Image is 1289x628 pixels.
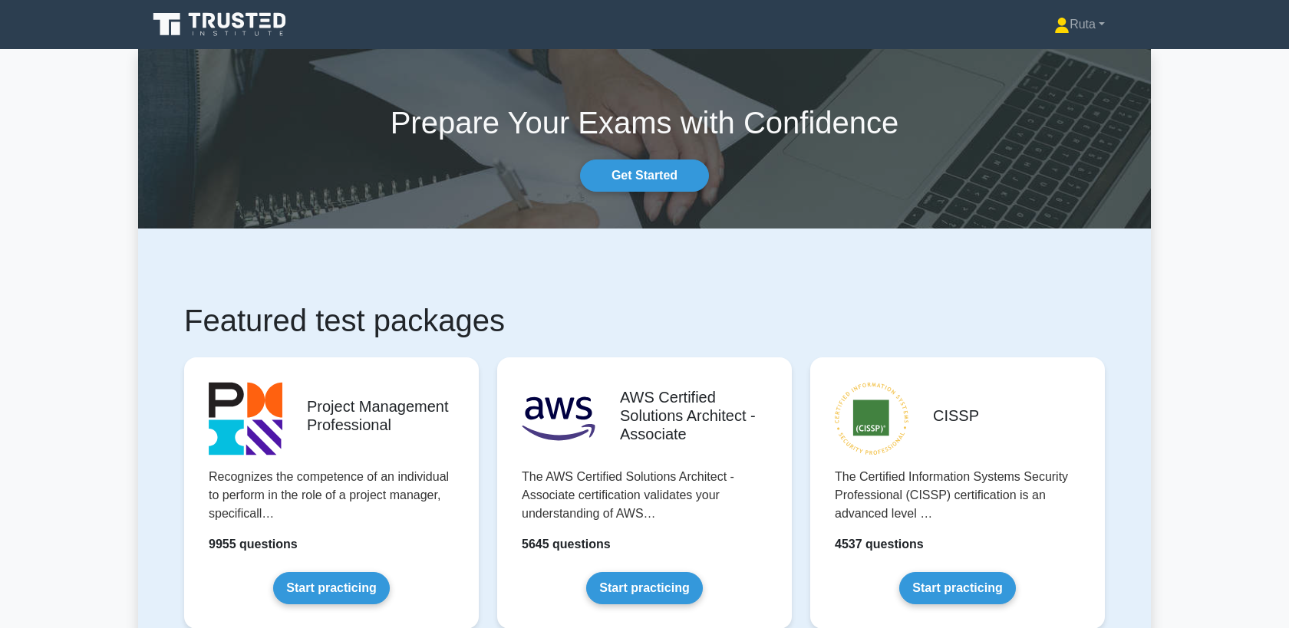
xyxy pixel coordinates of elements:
[184,302,1105,339] h1: Featured test packages
[1017,9,1142,40] a: Ruta
[138,104,1151,141] h1: Prepare Your Exams with Confidence
[586,572,702,604] a: Start practicing
[899,572,1015,604] a: Start practicing
[580,159,709,192] a: Get Started
[273,572,389,604] a: Start practicing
